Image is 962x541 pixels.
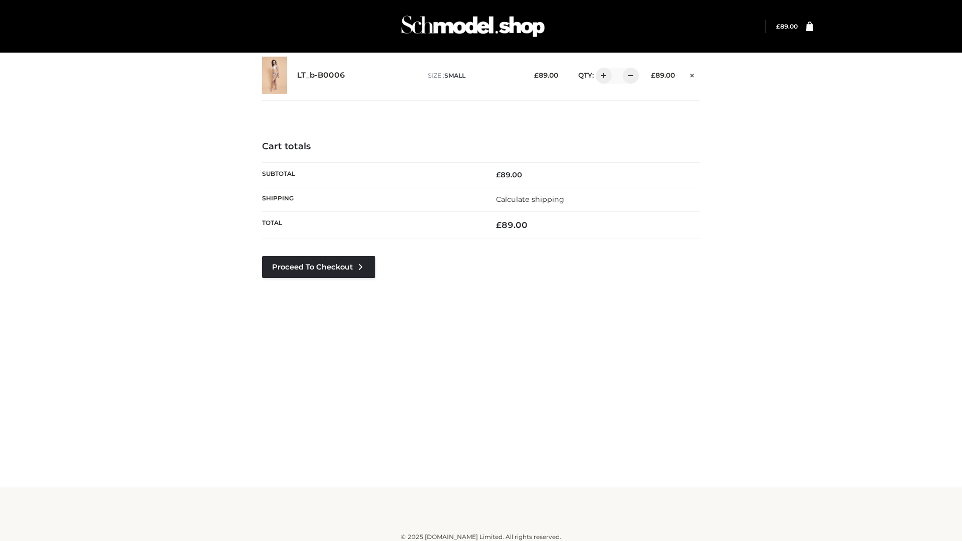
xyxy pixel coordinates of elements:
h4: Cart totals [262,141,700,152]
bdi: 89.00 [534,71,558,79]
bdi: 89.00 [496,220,528,230]
span: £ [496,220,502,230]
span: £ [534,71,539,79]
th: Subtotal [262,162,481,187]
bdi: 89.00 [776,23,798,30]
span: £ [496,170,501,179]
p: size : [428,71,519,80]
span: £ [651,71,655,79]
bdi: 89.00 [651,71,675,79]
th: Total [262,212,481,238]
th: Shipping [262,187,481,211]
a: Proceed to Checkout [262,256,375,278]
img: LT_b-B0006 - SMALL [262,57,287,94]
a: LT_b-B0006 [297,71,345,80]
bdi: 89.00 [496,170,522,179]
span: £ [776,23,780,30]
span: SMALL [444,72,465,79]
a: £89.00 [776,23,798,30]
img: Schmodel Admin 964 [398,7,548,46]
a: Calculate shipping [496,195,564,204]
a: Remove this item [685,68,700,81]
div: QTY: [568,68,635,84]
